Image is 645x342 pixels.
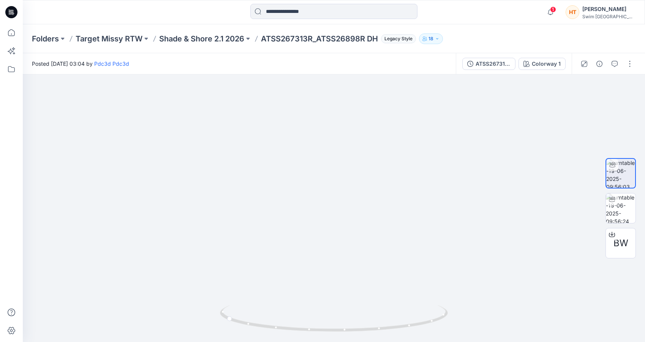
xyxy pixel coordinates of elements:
[613,236,628,250] span: BW
[582,5,636,14] div: [PERSON_NAME]
[462,58,515,70] button: ATSS267313R_ATSS26898R DH
[381,34,416,43] span: Legacy Style
[94,60,129,67] a: Pdc3d Pdc3d
[159,33,244,44] a: Shade & Shore 2.1 2026
[76,33,142,44] a: Target Missy RTW
[32,33,59,44] a: Folders
[519,58,566,70] button: Colorway 1
[550,6,556,13] span: 1
[32,60,129,68] span: Posted [DATE] 03:04 by
[476,60,511,68] div: ATSS267313R_ATSS26898R DH
[378,33,416,44] button: Legacy Style
[428,35,433,43] p: 18
[419,33,443,44] button: 18
[593,58,605,70] button: Details
[261,33,378,44] p: ATSS267313R_ATSS26898R DH
[606,193,636,223] img: turntable-19-06-2025-09:56:24
[566,5,579,19] div: HT
[606,159,635,188] img: turntable-19-06-2025-09:56:03
[532,60,561,68] div: Colorway 1
[582,14,636,19] div: Swim [GEOGRAPHIC_DATA]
